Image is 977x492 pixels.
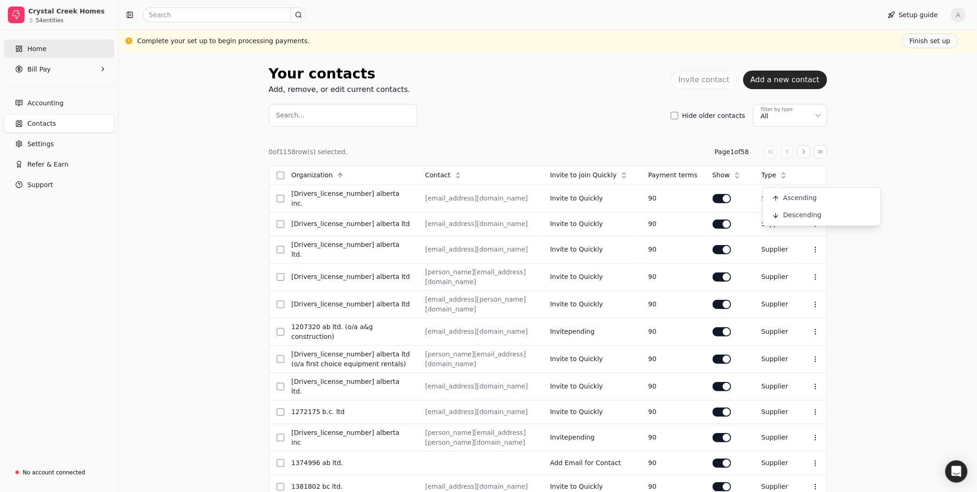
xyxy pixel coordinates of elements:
[425,407,535,417] div: [EMAIL_ADDRESS][DOMAIN_NAME]
[648,327,697,337] div: 90
[550,327,634,337] div: Invite pending
[648,272,697,282] div: 90
[23,468,85,477] div: No account connected
[4,39,115,58] a: Home
[550,191,603,206] button: Invite to Quickly
[269,84,410,95] div: Add, remove, or edit current contacts.
[761,272,793,282] div: Supplier
[425,168,467,183] button: Contact
[951,7,966,22] button: A
[277,356,284,363] button: Select row
[277,220,284,228] button: Select row
[761,219,793,229] div: Supplier
[761,407,793,417] div: Supplier
[137,36,310,46] div: Complete your set up to begin processing payments.
[292,350,411,369] div: [DRIVERS_LICENSE_NUMBER] Alberta Ltd (o/a First Choice Equipment Rentals)
[550,405,603,420] button: Invite to Quickly
[648,219,697,229] div: 90
[945,460,968,483] div: Open Intercom Messenger
[743,71,827,89] button: Add a new contact
[761,245,793,254] div: Supplier
[648,407,697,417] div: 90
[761,354,793,364] div: Supplier
[648,245,697,254] div: 90
[425,382,535,391] div: [EMAIL_ADDRESS][DOMAIN_NAME]
[269,63,410,84] div: Your contacts
[783,193,817,203] span: Ascending
[277,383,284,390] button: Select row
[715,147,749,157] div: Page 1 of 58
[761,433,793,442] div: Supplier
[277,273,284,281] button: Select row
[36,18,64,23] div: 54 entities
[881,7,945,22] button: Setup guide
[292,170,333,180] span: Organization
[550,433,634,442] div: Invite pending
[425,428,535,447] div: [PERSON_NAME][EMAIL_ADDRESS][PERSON_NAME][DOMAIN_NAME]
[27,44,46,54] span: Home
[277,434,284,441] button: Select row
[550,168,634,183] button: Invite to join Quickly
[682,112,745,119] label: Hide older contacts
[761,327,793,337] div: Supplier
[761,194,793,203] div: Supplier
[27,180,53,190] span: Support
[425,267,535,287] div: [PERSON_NAME][EMAIL_ADDRESS][DOMAIN_NAME]
[27,119,56,129] span: Contacts
[292,299,411,309] div: [DRIVERS_LICENSE_NUMBER] Alberta Ltd
[648,382,697,391] div: 90
[292,240,411,259] div: [DRIVERS_LICENSE_NUMBER] Alberta Ltd.
[292,458,411,468] div: 1374996 AB Ltd.
[425,482,535,492] div: [EMAIL_ADDRESS][DOMAIN_NAME]
[761,170,776,180] span: Type
[4,175,115,194] button: Support
[648,482,697,492] div: 90
[277,328,284,336] button: Select row
[4,114,115,133] a: Contacts
[277,460,284,467] button: Select row
[783,210,821,220] span: Descending
[761,482,793,492] div: Supplier
[292,482,411,492] div: 1381802 BC Ltd.
[425,327,535,337] div: [EMAIL_ADDRESS][DOMAIN_NAME]
[27,139,54,149] span: Settings
[713,170,730,180] span: Show
[902,33,958,48] button: Finish set up
[27,65,51,74] span: Bill Pay
[550,297,603,312] button: Invite to Quickly
[277,408,284,416] button: Select row
[28,6,110,16] div: Crystal Creek Homes
[277,195,284,202] button: Select row
[27,98,64,108] span: Accounting
[648,194,697,203] div: 90
[550,170,617,180] span: Invite to join Quickly
[425,194,535,203] div: [EMAIL_ADDRESS][DOMAIN_NAME]
[550,456,621,471] button: Add Email for Contact
[425,245,535,254] div: [EMAIL_ADDRESS][DOMAIN_NAME]
[761,299,793,309] div: Supplier
[4,464,115,481] a: No account connected
[550,352,603,367] button: Invite to Quickly
[4,60,115,78] button: Bill Pay
[292,189,411,208] div: [DRIVERS_LICENSE_NUMBER] Alberta Inc.
[292,219,411,229] div: [DRIVERS_LICENSE_NUMBER] Alberta Ltd
[761,106,793,113] div: Filter by type
[292,272,411,282] div: [DRIVERS_LICENSE_NUMBER] Alberta Ltd
[277,172,284,179] button: Select all
[648,458,697,468] div: 90
[550,270,603,285] button: Invite to Quickly
[550,242,603,257] button: Invite to Quickly
[761,382,793,391] div: Supplier
[550,379,603,394] button: Invite to Quickly
[761,458,793,468] div: Supplier
[425,170,450,180] span: Contact
[550,217,603,232] button: Invite to Quickly
[4,135,115,153] a: Settings
[292,377,411,396] div: [DRIVERS_LICENSE_NUMBER] Alberta Ltd.
[27,160,69,169] span: Refer & Earn
[277,246,284,253] button: Select row
[425,219,535,229] div: [EMAIL_ADDRESS][DOMAIN_NAME]
[276,110,305,120] label: Search...
[648,433,697,442] div: 90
